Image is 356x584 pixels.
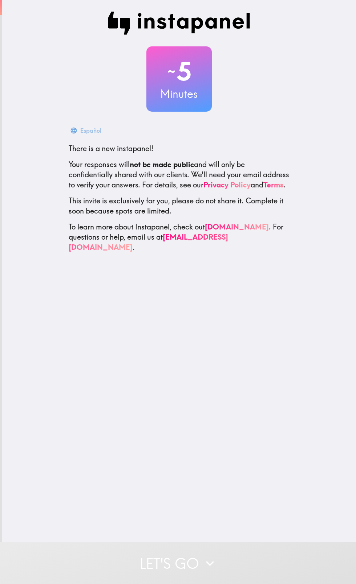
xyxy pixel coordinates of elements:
[263,180,284,189] a: Terms
[69,160,290,190] p: Your responses will and will only be confidentially shared with our clients. We'll need your emai...
[69,222,290,252] p: To learn more about Instapanel, check out . For questions or help, email us at .
[69,232,228,252] a: [EMAIL_ADDRESS][DOMAIN_NAME]
[146,57,212,86] h2: 5
[69,196,290,216] p: This invite is exclusively for you, please do not share it. Complete it soon because spots are li...
[203,180,251,189] a: Privacy Policy
[166,61,177,82] span: ~
[108,12,250,35] img: Instapanel
[69,144,153,153] span: There is a new instapanel!
[130,160,194,169] b: not be made public
[69,123,104,138] button: Español
[205,222,269,231] a: [DOMAIN_NAME]
[80,125,101,136] div: Español
[146,86,212,102] h3: Minutes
